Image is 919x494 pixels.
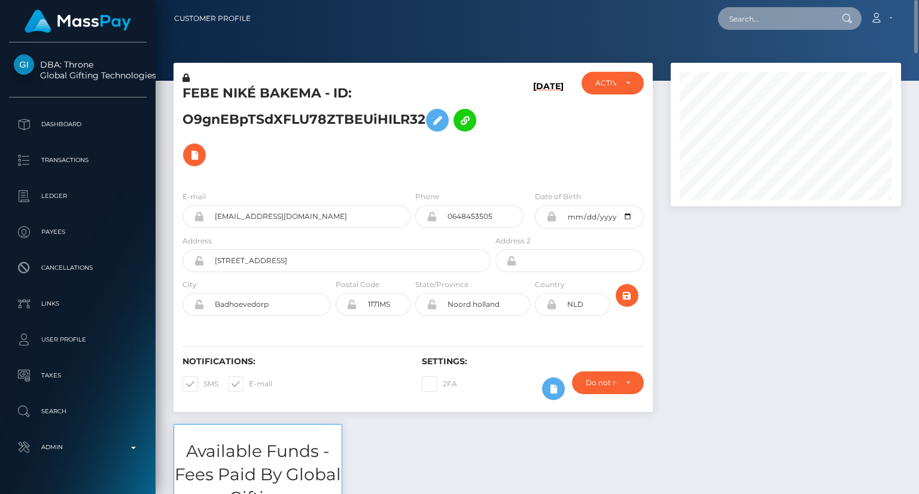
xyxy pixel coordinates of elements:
[9,397,147,426] a: Search
[415,279,468,290] label: State/Province
[14,187,142,205] p: Ledger
[422,376,457,392] label: 2FA
[9,289,147,319] a: Links
[336,279,379,290] label: Postal Code
[9,145,147,175] a: Transactions
[9,253,147,283] a: Cancellations
[415,191,439,202] label: Phone
[586,378,616,388] div: Do not require
[14,259,142,277] p: Cancellations
[14,367,142,385] p: Taxes
[535,279,565,290] label: Country
[9,217,147,247] a: Payees
[25,10,131,33] img: MassPay Logo
[14,402,142,420] p: Search
[9,59,147,81] span: DBA: Throne Global Gifting Technologies Inc
[14,438,142,456] p: Admin
[14,223,142,241] p: Payees
[182,84,484,172] h5: FEBE NIKÉ BAKEMA - ID: O9gnEBpTSdXFLU78ZTBEUiHILR32
[14,331,142,349] p: User Profile
[182,376,218,392] label: SMS
[14,115,142,133] p: Dashboard
[9,432,147,462] a: Admin
[9,325,147,355] a: User Profile
[228,376,272,392] label: E-mail
[535,191,581,202] label: Date of Birth
[182,356,404,367] h6: Notifications:
[9,361,147,391] a: Taxes
[14,295,142,313] p: Links
[182,279,197,290] label: City
[182,191,206,202] label: E-mail
[182,236,212,246] label: Address
[9,181,147,211] a: Ledger
[595,78,616,88] div: ACTIVE
[14,54,34,75] img: Global Gifting Technologies Inc
[14,151,142,169] p: Transactions
[495,236,531,246] label: Address 2
[174,6,251,31] a: Customer Profile
[422,356,643,367] h6: Settings:
[582,72,643,94] button: ACTIVE
[533,81,564,176] h6: [DATE]
[572,371,644,394] button: Do not require
[718,7,830,30] input: Search...
[9,109,147,139] a: Dashboard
